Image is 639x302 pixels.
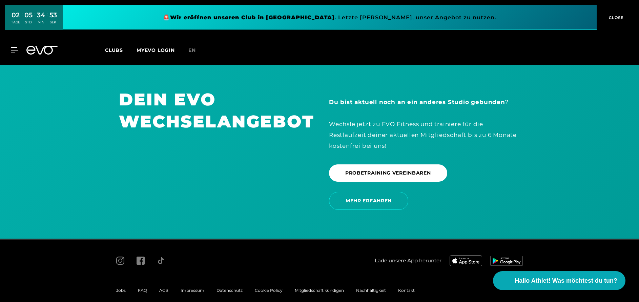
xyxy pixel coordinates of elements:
a: Cookie Policy [255,288,283,293]
a: MEHR ERFAHREN [329,187,411,215]
div: : [34,11,35,29]
a: Mitgliedschaft kündigen [295,288,344,293]
div: 53 [49,10,57,20]
div: : [22,11,23,29]
a: Kontakt [398,288,415,293]
span: Hallo Athlet! Was möchtest du tun? [515,276,617,285]
span: Clubs [105,47,123,53]
span: PROBETRAINING VEREINBAREN [345,169,431,177]
a: FAQ [138,288,147,293]
div: 05 [24,10,33,20]
div: SEK [49,20,57,25]
div: ? Wechsle jetzt zu EVO Fitness und trainiere für die Restlaufzeit deiner aktuellen Mitgliedschaft... [329,97,520,151]
a: en [188,46,204,54]
a: Clubs [105,47,137,53]
div: 02 [11,10,20,20]
img: evofitness app [490,256,523,265]
a: Datenschutz [217,288,243,293]
a: PROBETRAINING VEREINBAREN [329,159,450,187]
span: en [188,47,196,53]
span: MEHR ERFAHREN [346,197,392,204]
div: MIN [37,20,45,25]
span: CLOSE [607,15,624,21]
a: Nachhaltigkeit [356,288,386,293]
div: TAGE [11,20,20,25]
span: Lade unsere App herunter [375,257,441,265]
button: Hallo Athlet! Was möchtest du tun? [493,271,625,290]
a: Jobs [116,288,126,293]
a: MYEVO LOGIN [137,47,175,53]
div: 34 [37,10,45,20]
img: evofitness app [450,255,482,266]
div: STD [24,20,33,25]
strong: Du bist aktuell noch an ein anderes Studio gebunden [329,99,505,105]
div: : [47,11,48,29]
button: CLOSE [597,5,634,30]
a: AGB [159,288,168,293]
h1: DEIN EVO WECHSELANGEBOT [119,88,310,133]
a: Impressum [181,288,204,293]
